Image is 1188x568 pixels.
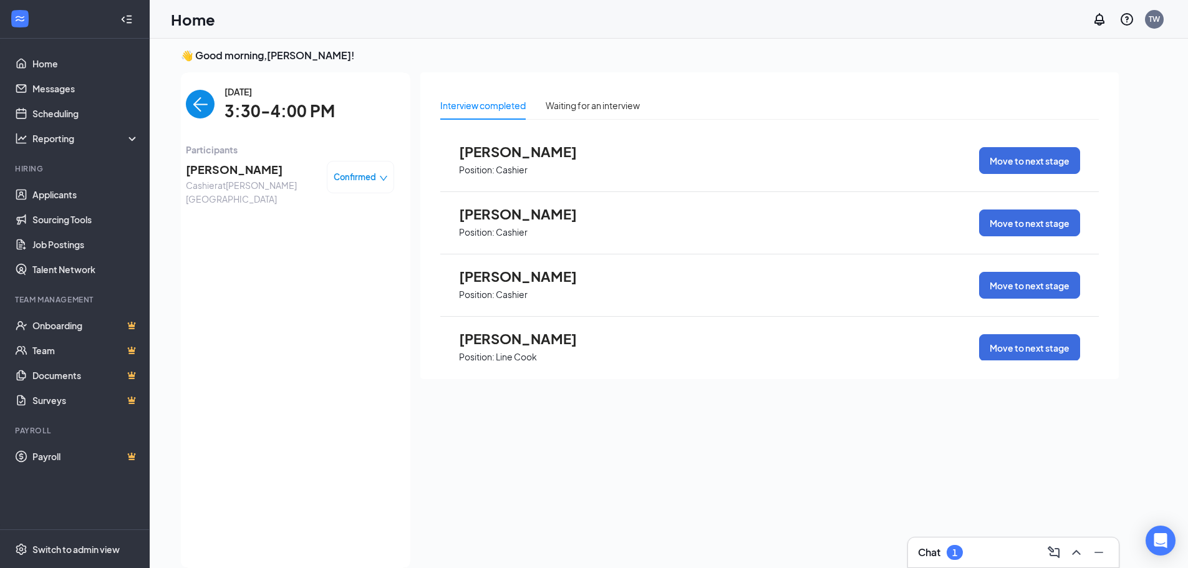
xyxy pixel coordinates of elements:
h3: Chat [918,546,940,559]
svg: WorkstreamLogo [14,12,26,25]
a: Job Postings [32,232,139,257]
div: Switch to admin view [32,543,120,556]
svg: Notifications [1092,12,1107,27]
p: Position: [459,289,495,301]
button: Move to next stage [979,209,1080,236]
h1: Home [171,9,215,30]
span: [PERSON_NAME] [459,330,596,347]
a: Scheduling [32,101,139,126]
p: Position: [459,226,495,238]
div: TW [1149,14,1160,24]
div: Waiting for an interview [546,99,640,112]
button: Move to next stage [979,272,1080,299]
button: back-button [186,90,215,118]
button: ChevronUp [1066,542,1086,562]
svg: ChevronUp [1069,545,1084,560]
svg: QuestionInfo [1119,12,1134,27]
svg: ComposeMessage [1046,545,1061,560]
p: Cashier [496,289,528,301]
a: Messages [32,76,139,101]
div: Hiring [15,163,137,174]
svg: Collapse [120,13,133,26]
a: Home [32,51,139,76]
button: Move to next stage [979,334,1080,361]
a: DocumentsCrown [32,363,139,388]
svg: Minimize [1091,545,1106,560]
svg: Settings [15,543,27,556]
span: [PERSON_NAME] [459,206,596,222]
span: Cashier at [PERSON_NAME][GEOGRAPHIC_DATA] [186,178,317,206]
a: TeamCrown [32,338,139,363]
p: Cashier [496,164,528,176]
span: [DATE] [225,85,335,99]
a: SurveysCrown [32,388,139,413]
p: Position: [459,164,495,176]
h3: 👋 Good morning, [PERSON_NAME] ! [181,49,1119,62]
div: Interview completed [440,99,526,112]
a: PayrollCrown [32,444,139,469]
a: Talent Network [32,257,139,282]
p: Line Cook [496,351,537,363]
div: Reporting [32,132,140,145]
div: Payroll [15,425,137,436]
a: Applicants [32,182,139,207]
button: Move to next stage [979,147,1080,174]
a: Sourcing Tools [32,207,139,232]
span: [PERSON_NAME] [459,143,596,160]
button: ComposeMessage [1044,542,1064,562]
span: 3:30-4:00 PM [225,99,335,124]
a: OnboardingCrown [32,313,139,338]
span: Confirmed [334,171,376,183]
span: down [379,174,388,183]
span: [PERSON_NAME] [186,161,317,178]
div: Team Management [15,294,137,305]
button: Minimize [1089,542,1109,562]
svg: Analysis [15,132,27,145]
div: 1 [952,547,957,558]
span: Participants [186,143,394,156]
span: [PERSON_NAME] [459,268,596,284]
div: Open Intercom Messenger [1146,526,1176,556]
p: Position: [459,351,495,363]
p: Cashier [496,226,528,238]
